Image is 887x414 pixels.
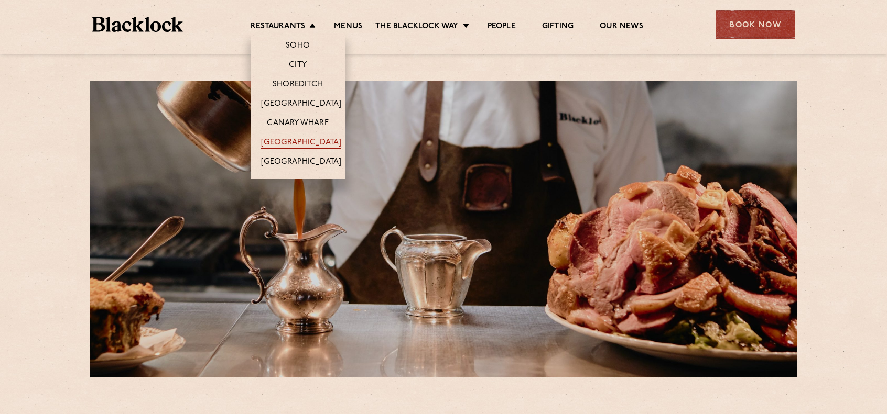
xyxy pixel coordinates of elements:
a: Shoreditch [273,80,323,91]
a: Gifting [542,21,574,33]
a: Soho [286,41,310,52]
a: Restaurants [251,21,305,33]
img: BL_Textured_Logo-footer-cropped.svg [92,17,183,32]
a: People [488,21,516,33]
a: [GEOGRAPHIC_DATA] [261,157,341,169]
a: Canary Wharf [267,118,328,130]
a: City [289,60,307,72]
a: Our News [600,21,643,33]
div: Book Now [716,10,795,39]
a: Menus [334,21,362,33]
a: The Blacklock Way [375,21,458,33]
a: [GEOGRAPHIC_DATA] [261,138,341,149]
a: [GEOGRAPHIC_DATA] [261,99,341,110]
